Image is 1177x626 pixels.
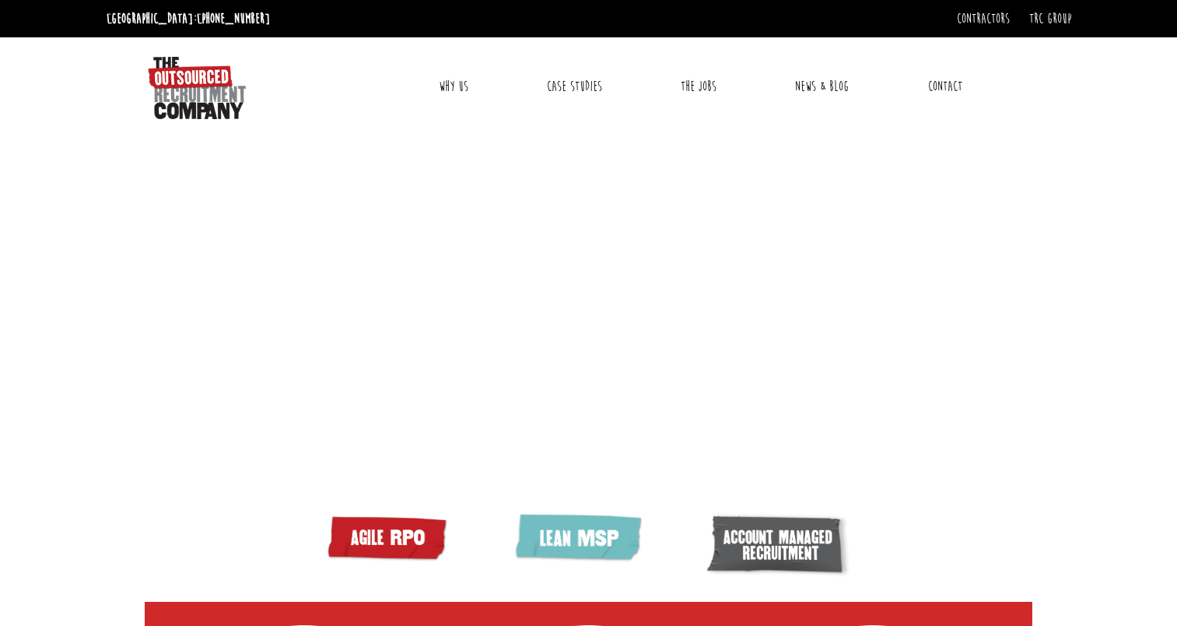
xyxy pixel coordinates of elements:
a: News & Blog [783,67,860,106]
a: The Jobs [669,67,728,106]
img: lean MSP [510,512,650,566]
a: Case Studies [535,67,614,106]
a: [PHONE_NUMBER] [197,10,270,27]
a: Contractors [957,10,1010,27]
a: Why Us [427,67,480,106]
li: [GEOGRAPHIC_DATA]: [103,6,274,31]
img: The Outsourced Recruitment Company [148,57,246,119]
img: Account managed recruitment [706,512,853,580]
a: Contact [916,67,974,106]
a: TRC Group [1029,10,1071,27]
img: Agile RPO [324,512,456,564]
